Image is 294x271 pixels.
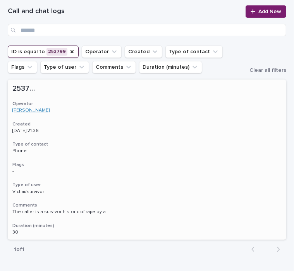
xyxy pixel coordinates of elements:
[249,68,286,73] span: Clear all filters
[125,46,162,58] button: Created
[12,228,20,235] p: 30
[258,9,281,14] span: Add New
[92,61,136,73] button: Comments
[12,169,61,174] p: -
[8,80,286,240] a: 253799253799 Operator[PERSON_NAME] Created[DATE] 21:36Type of contactPhoneFlags-Type of userVicti...
[8,24,286,36] input: Search
[12,121,282,127] h3: Created
[243,68,286,73] button: Clear all filters
[165,46,223,58] button: Type of contact
[12,128,61,134] p: [DATE] 21:36
[12,202,282,208] h3: Comments
[12,101,282,107] h3: Operator
[12,108,50,113] a: [PERSON_NAME]
[12,83,38,93] p: 253799
[8,46,79,58] button: ID
[12,223,282,229] h3: Duration (minutes)
[12,189,61,195] p: Victim/survivor
[8,7,241,16] h1: Call and chat logs
[40,61,89,73] button: Type of user
[266,246,286,253] button: Next
[12,162,282,168] h3: Flags
[12,182,282,188] h3: Type of user
[12,141,282,147] h3: Type of contact
[8,61,37,73] button: Flags
[246,5,286,18] a: Add New
[12,208,111,215] p: The caller is a survivor historic of rape by a group of men. He has not been able to talk about i...
[245,246,266,253] button: Back
[82,46,122,58] button: Operator
[12,148,61,154] p: Phone
[139,61,202,73] button: Duration (minutes)
[8,240,31,259] p: 1 of 1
